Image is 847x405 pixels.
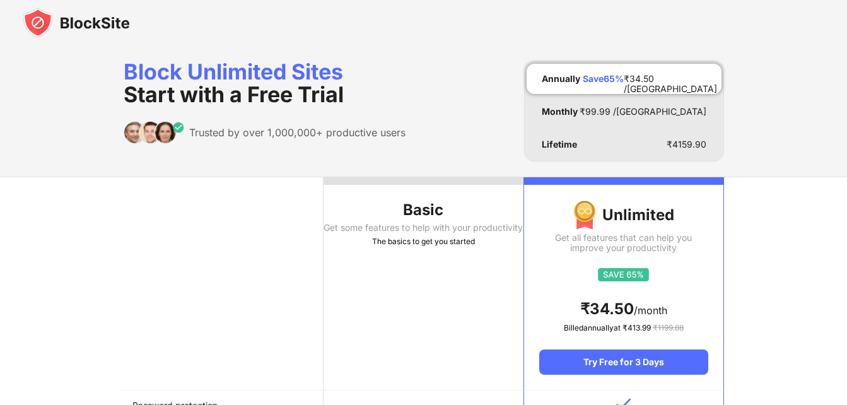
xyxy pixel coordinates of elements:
[624,74,717,84] div: ₹ 34.50 /[GEOGRAPHIC_DATA]
[324,235,523,248] div: The basics to get you started
[324,223,523,233] div: Get some features to help with your productivity
[539,233,708,253] div: Get all features that can help you improve your productivity
[580,107,706,117] div: ₹ 99.99 /[GEOGRAPHIC_DATA]
[324,200,523,220] div: Basic
[189,126,406,139] div: Trusted by over 1,000,000+ productive users
[573,200,596,230] img: img-premium-medal
[124,81,344,107] span: Start with a Free Trial
[667,139,706,150] div: ₹ 4159.90
[653,323,684,332] span: ₹ 1199.88
[539,322,708,334] div: Billed annually at ₹ 413.99
[542,139,577,150] div: Lifetime
[539,299,708,319] div: /month
[583,74,624,84] div: Save 65 %
[124,121,185,144] img: trusted-by.svg
[539,349,708,375] div: Try Free for 3 Days
[542,74,580,84] div: Annually
[542,107,578,117] div: Monthly
[539,200,708,230] div: Unlimited
[580,300,634,318] span: ₹ 34.50
[23,8,130,38] img: blocksite-icon-black.svg
[598,268,649,281] img: save65.svg
[124,61,406,106] div: Block Unlimited Sites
